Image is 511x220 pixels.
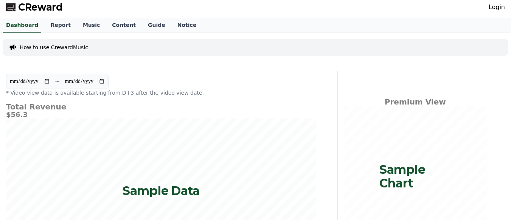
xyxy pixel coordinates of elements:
[55,77,60,86] p: ~
[6,1,63,13] a: CReward
[6,103,316,111] h4: Total Revenue
[2,166,50,185] a: Home
[123,184,200,198] p: Sample Data
[63,178,85,184] span: Messages
[344,98,487,106] h4: Premium View
[171,18,203,33] a: Notice
[50,166,98,185] a: Messages
[3,18,41,33] a: Dashboard
[77,18,106,33] a: Music
[20,44,88,51] a: How to use CrewardMusic
[44,18,77,33] a: Report
[98,166,145,185] a: Settings
[489,3,505,12] a: Login
[19,178,33,184] span: Home
[379,163,451,190] p: Sample Chart
[6,89,316,97] p: * Video view data is available starting from D+3 after the video view date.
[112,178,130,184] span: Settings
[18,1,63,13] span: CReward
[6,111,316,119] h5: $56.3
[142,18,171,33] a: Guide
[106,18,142,33] a: Content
